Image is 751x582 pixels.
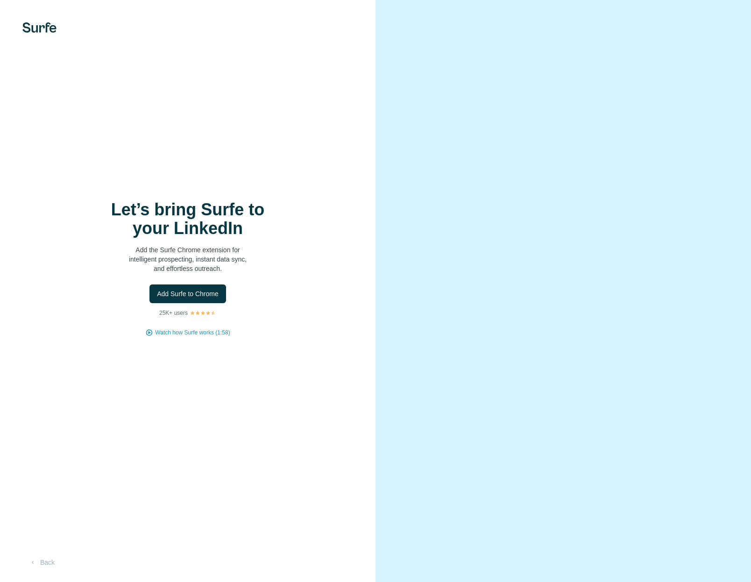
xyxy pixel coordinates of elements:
[94,245,281,273] p: Add the Surfe Chrome extension for intelligent prospecting, instant data sync, and effortless out...
[155,328,230,337] button: Watch how Surfe works (1:58)
[157,289,219,298] span: Add Surfe to Chrome
[159,309,188,317] p: 25K+ users
[149,284,226,303] button: Add Surfe to Chrome
[94,200,281,238] h1: Let’s bring Surfe to your LinkedIn
[22,554,61,571] button: Back
[22,22,57,33] img: Surfe's logo
[190,310,216,316] img: Rating Stars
